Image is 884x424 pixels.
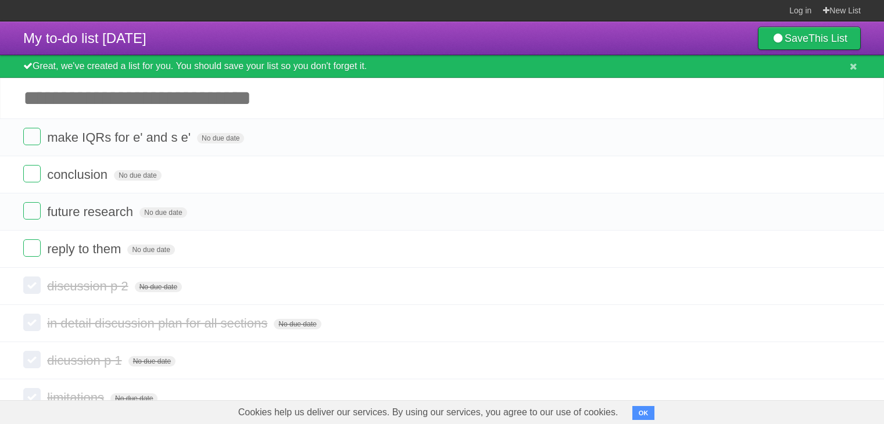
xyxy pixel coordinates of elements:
[47,242,124,256] span: reply to them
[23,351,41,368] label: Done
[47,130,194,145] span: make IQRs for e' and s e'
[47,316,270,330] span: in detail discussion plan for all sections
[808,33,847,44] b: This List
[632,406,655,420] button: OK
[114,170,161,181] span: No due date
[23,276,41,294] label: Done
[47,167,110,182] span: conclusion
[127,245,174,255] span: No due date
[135,282,182,292] span: No due date
[47,390,107,405] span: limitations
[23,314,41,331] label: Done
[110,393,158,404] span: No due date
[23,165,41,182] label: Done
[47,204,136,219] span: future research
[274,319,321,329] span: No due date
[197,133,244,143] span: No due date
[758,27,861,50] a: SaveThis List
[23,239,41,257] label: Done
[23,388,41,405] label: Done
[128,356,176,366] span: No due date
[139,207,187,218] span: No due date
[47,279,131,293] span: discussion p 2
[227,401,630,424] span: Cookies help us deliver our services. By using our services, you agree to our use of cookies.
[47,353,124,368] span: dicussion p 1
[23,202,41,220] label: Done
[23,128,41,145] label: Done
[23,30,146,46] span: My to-do list [DATE]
